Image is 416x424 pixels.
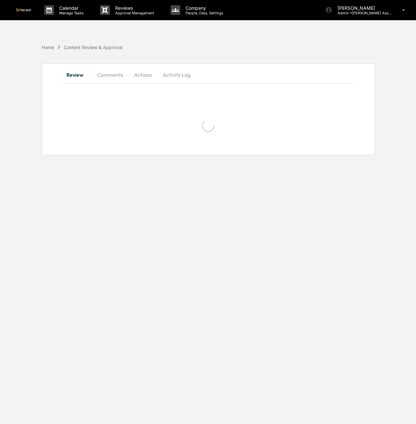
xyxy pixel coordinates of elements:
[158,67,196,83] button: Activity Log
[110,5,158,11] p: Reviews
[64,45,122,50] div: Content Review & Approval
[42,45,54,50] div: Home
[332,5,393,11] p: [PERSON_NAME]
[92,67,128,83] button: Comments
[16,8,31,11] img: logo
[54,5,87,11] p: Calendar
[110,11,158,15] p: Approval Management
[128,67,158,83] button: Actions
[180,5,227,11] p: Company
[63,67,354,83] div: secondary tabs example
[63,67,92,83] button: Review
[180,11,227,15] p: People, Data, Settings
[332,11,393,15] p: Admin • [PERSON_NAME] Asset Management
[54,11,87,15] p: Manage Tasks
